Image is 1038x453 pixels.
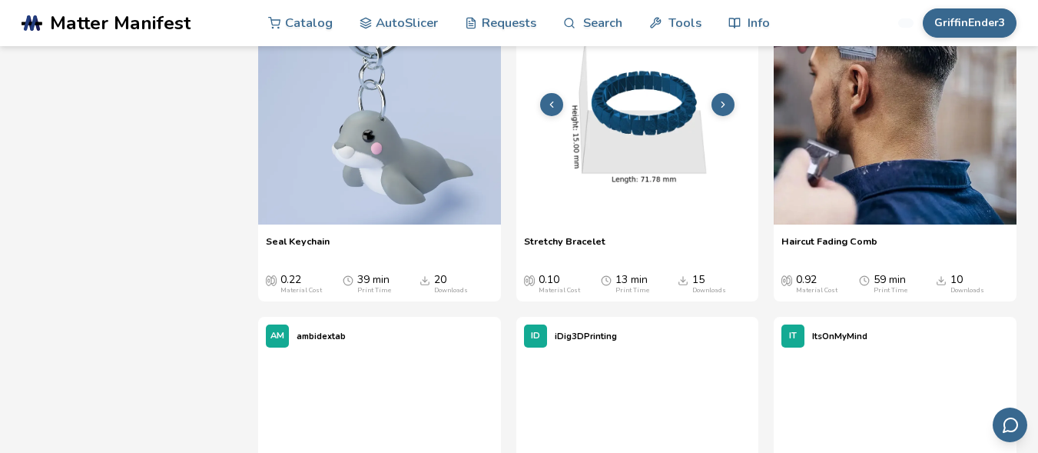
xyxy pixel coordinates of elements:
div: 20 [434,274,468,294]
div: Material Cost [280,287,322,295]
div: 0.92 [796,274,837,294]
div: Material Cost [539,287,580,295]
span: Average Cost [266,274,277,286]
span: Average Print Time [859,274,870,286]
p: ambidextab [297,328,346,345]
div: 10 [950,274,984,294]
span: ID [531,331,540,341]
div: Print Time [615,287,649,295]
span: Average Cost [781,274,792,286]
div: 15 [692,274,726,294]
p: iDig3DPrinting [555,328,617,345]
button: Send feedback via email [993,408,1027,442]
div: Downloads [950,287,984,295]
a: Seal Keychain [266,235,330,258]
a: Haircut Fading Comb [781,235,877,258]
div: Downloads [692,287,726,295]
span: Matter Manifest [50,12,191,34]
span: Downloads [936,274,947,286]
div: 59 min [874,274,907,294]
p: ItsOnMyMind [812,328,867,345]
span: IT [789,331,797,341]
a: Stretchy Bracelet [524,235,605,258]
button: GriffinEnder3 [923,8,1016,38]
div: Material Cost [796,287,837,295]
div: 39 min [357,274,391,294]
div: Downloads [434,287,468,295]
div: Print Time [874,287,907,295]
span: Downloads [678,274,688,286]
span: Average Print Time [601,274,612,286]
div: Print Time [357,287,391,295]
div: 13 min [615,274,649,294]
span: Average Print Time [343,274,353,286]
span: Downloads [420,274,430,286]
span: Average Cost [524,274,535,286]
span: AM [270,331,284,341]
div: 0.10 [539,274,580,294]
div: 0.22 [280,274,322,294]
